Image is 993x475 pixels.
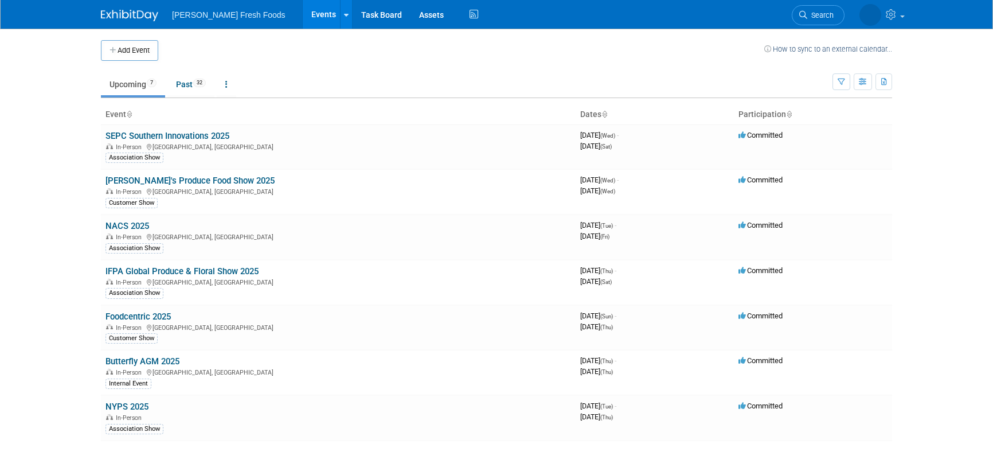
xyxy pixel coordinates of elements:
span: [DATE] [580,322,613,331]
span: In-Person [116,233,145,241]
img: ExhibitDay [101,10,158,21]
a: Sort by Start Date [601,110,607,119]
a: Past32 [167,73,214,95]
span: [DATE] [580,412,613,421]
div: Internal Event [105,379,151,389]
a: [PERSON_NAME]'s Produce Food Show 2025 [105,176,275,186]
span: In-Person [116,279,145,286]
img: In-Person Event [106,188,113,194]
span: [DATE] [580,186,615,195]
span: Committed [738,402,783,410]
span: (Wed) [600,133,615,139]
div: Association Show [105,153,163,163]
img: In-Person Event [106,233,113,239]
span: (Wed) [600,188,615,194]
span: (Fri) [600,233,609,240]
a: SEPC Southern Innovations 2025 [105,131,229,141]
span: Committed [738,176,783,184]
span: In-Person [116,414,145,422]
div: Customer Show [105,198,158,208]
div: Association Show [105,288,163,298]
span: [DATE] [580,221,616,229]
span: - [617,176,619,184]
span: - [615,402,616,410]
div: [GEOGRAPHIC_DATA], [GEOGRAPHIC_DATA] [105,322,571,332]
span: [DATE] [580,356,616,365]
span: (Sat) [600,279,612,285]
span: In-Person [116,369,145,376]
div: [GEOGRAPHIC_DATA], [GEOGRAPHIC_DATA] [105,367,571,376]
div: [GEOGRAPHIC_DATA], [GEOGRAPHIC_DATA] [105,277,571,286]
span: Committed [738,266,783,275]
span: [PERSON_NAME] Fresh Foods [172,10,286,20]
th: Dates [576,105,734,124]
span: Search [807,11,834,20]
a: Sort by Participation Type [786,110,792,119]
img: In-Person Event [106,324,113,330]
span: Committed [738,131,783,139]
th: Event [101,105,576,124]
span: [DATE] [580,312,616,320]
a: Sort by Event Name [126,110,132,119]
div: [GEOGRAPHIC_DATA], [GEOGRAPHIC_DATA] [105,232,571,241]
span: [DATE] [580,176,619,184]
span: (Wed) [600,177,615,184]
img: Courtney Law [859,4,881,26]
span: (Tue) [600,403,613,410]
a: How to sync to an external calendar... [764,45,892,53]
div: Association Show [105,424,163,434]
span: [DATE] [580,266,616,275]
a: Search [792,5,845,25]
span: (Thu) [600,268,613,274]
div: Association Show [105,243,163,254]
a: Butterfly AGM 2025 [105,356,179,367]
th: Participation [734,105,892,124]
span: - [615,356,616,365]
span: [DATE] [580,142,612,150]
a: IFPA Global Produce & Floral Show 2025 [105,266,259,277]
span: In-Person [116,188,145,196]
div: Customer Show [105,333,158,344]
span: [DATE] [580,367,613,376]
span: (Tue) [600,223,613,229]
img: In-Person Event [106,414,113,420]
span: Committed [738,221,783,229]
span: - [615,266,616,275]
span: (Thu) [600,414,613,421]
span: 32 [193,79,206,87]
a: Foodcentric 2025 [105,312,171,322]
img: In-Person Event [106,279,113,285]
span: Committed [738,356,783,365]
span: - [617,131,619,139]
span: (Thu) [600,324,613,330]
img: In-Person Event [106,369,113,375]
span: [DATE] [580,402,616,410]
a: Upcoming7 [101,73,165,95]
a: NACS 2025 [105,221,149,231]
span: (Thu) [600,369,613,375]
span: [DATE] [580,131,619,139]
span: (Sat) [600,143,612,150]
span: - [615,312,616,320]
div: [GEOGRAPHIC_DATA], [GEOGRAPHIC_DATA] [105,186,571,196]
span: - [615,221,616,229]
span: In-Person [116,143,145,151]
span: (Sun) [600,313,613,320]
span: In-Person [116,324,145,332]
span: Committed [738,312,783,320]
button: Add Event [101,40,158,61]
span: (Thu) [600,358,613,364]
div: [GEOGRAPHIC_DATA], [GEOGRAPHIC_DATA] [105,142,571,151]
span: 7 [147,79,157,87]
img: In-Person Event [106,143,113,149]
span: [DATE] [580,277,612,286]
a: NYPS 2025 [105,402,148,412]
span: [DATE] [580,232,609,240]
